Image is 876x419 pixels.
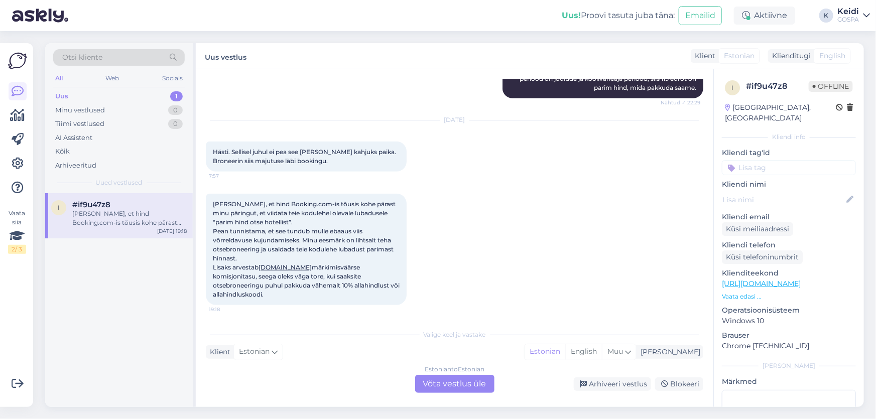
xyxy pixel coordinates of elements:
[661,99,700,106] span: Nähtud ✓ 22:29
[722,194,844,205] input: Lisa nimi
[722,212,856,222] p: Kliendi email
[415,375,494,393] div: Võta vestlus üle
[722,179,856,190] p: Kliendi nimi
[722,250,803,264] div: Küsi telefoninumbrit
[722,330,856,341] p: Brauser
[104,72,121,85] div: Web
[205,49,246,63] label: Uus vestlus
[819,51,845,61] span: English
[768,51,811,61] div: Klienditugi
[8,245,26,254] div: 2 / 3
[168,119,183,129] div: 0
[565,344,602,359] div: English
[809,81,853,92] span: Offline
[168,105,183,115] div: 0
[722,268,856,278] p: Klienditeekond
[55,119,104,129] div: Tiimi vestlused
[562,10,675,22] div: Proovi tasuta juba täna:
[722,376,856,387] p: Märkmed
[722,341,856,351] p: Chrome [TECHNICAL_ID]
[55,133,92,143] div: AI Assistent
[53,72,65,85] div: All
[55,105,105,115] div: Minu vestlused
[259,263,312,271] a: [DOMAIN_NAME]
[722,316,856,326] p: Windows 10
[209,172,246,180] span: 7:57
[722,240,856,250] p: Kliendi telefon
[213,200,401,298] span: [PERSON_NAME], et hind Booking.com-is tõusis kohe pärast minu päringut, et viidata teie kodulehel...
[425,365,484,374] div: Estonian to Estonian
[160,72,185,85] div: Socials
[209,306,246,313] span: 19:18
[55,147,70,157] div: Kõik
[58,204,60,211] span: i
[837,8,870,24] a: KeidiGOSPA
[722,160,856,175] input: Lisa tag
[731,84,733,91] span: i
[206,115,703,124] div: [DATE]
[819,9,833,23] div: K
[607,347,623,356] span: Muu
[637,347,700,357] div: [PERSON_NAME]
[213,148,398,165] span: Hästi. Sellisel juhul ei pea see [PERSON_NAME] kahjuks paika. Broneerin siis majutuse läbi bookingu.
[157,227,187,235] div: [DATE] 19:18
[55,91,68,101] div: Uus
[722,132,856,142] div: Kliendi info
[724,51,755,61] span: Estonian
[679,6,722,25] button: Emailid
[722,148,856,158] p: Kliendi tag'id
[170,91,183,101] div: 1
[655,377,703,391] div: Blokeeri
[96,178,143,187] span: Uued vestlused
[691,51,715,61] div: Klient
[722,292,856,301] p: Vaata edasi ...
[62,52,102,63] span: Otsi kliente
[206,347,230,357] div: Klient
[746,80,809,92] div: # if9u47z8
[562,11,581,20] b: Uus!
[8,51,27,70] img: Askly Logo
[574,377,651,391] div: Arhiveeri vestlus
[8,209,26,254] div: Vaata siia
[722,361,856,370] div: [PERSON_NAME]
[837,8,859,16] div: Keidi
[722,279,801,288] a: [URL][DOMAIN_NAME]
[72,209,187,227] div: [PERSON_NAME], et hind Booking.com-is tõusis kohe pärast minu päringut, et viidata teie kodulehel...
[837,16,859,24] div: GOSPA
[725,102,836,123] div: [GEOGRAPHIC_DATA], [GEOGRAPHIC_DATA]
[722,305,856,316] p: Operatsioonisüsteem
[722,222,793,236] div: Küsi meiliaadressi
[72,200,110,209] span: #if9u47z8
[525,344,565,359] div: Estonian
[239,346,270,357] span: Estonian
[55,161,96,171] div: Arhiveeritud
[206,330,703,339] div: Valige keel ja vastake
[734,7,795,25] div: Aktiivne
